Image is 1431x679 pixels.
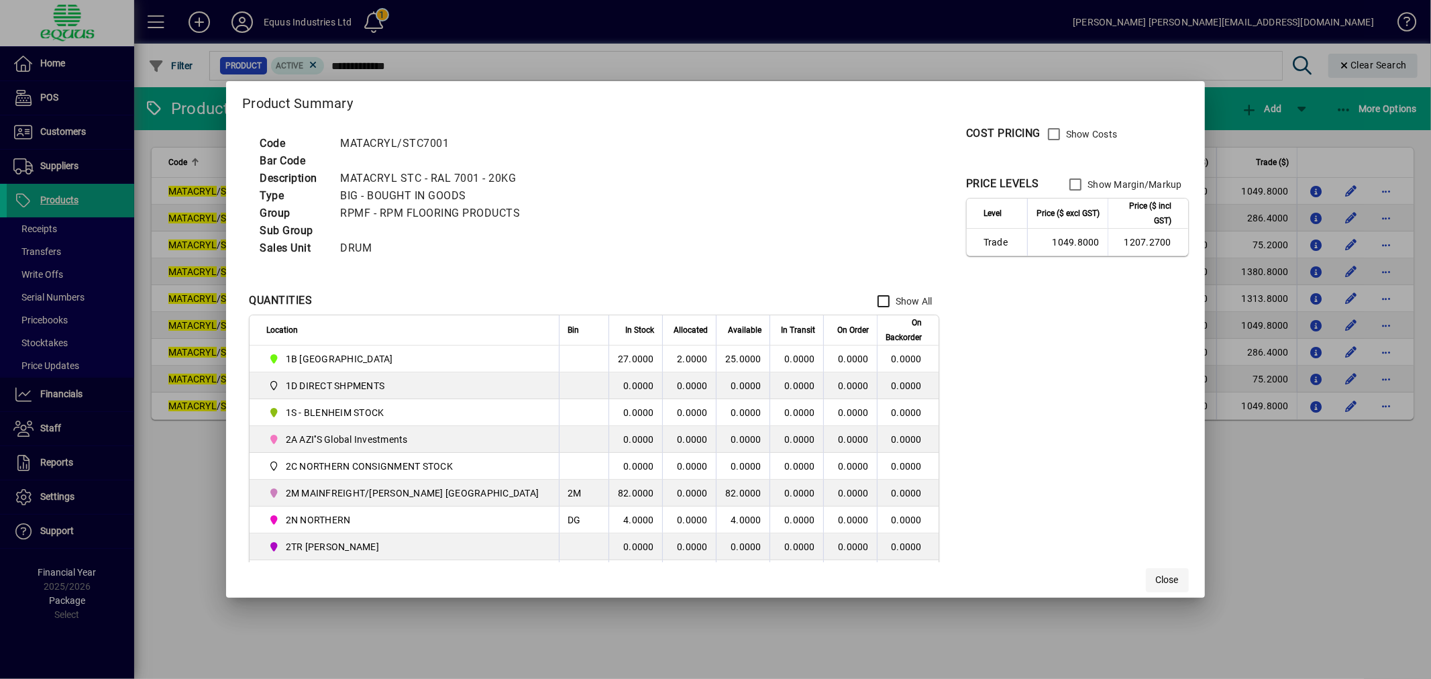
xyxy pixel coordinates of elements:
td: 2M [559,480,608,507]
span: 1S - BLENHEIM STOCK [286,406,384,419]
h2: Product Summary [226,81,1205,120]
span: 2A AZI''S Global Investments [286,433,408,446]
td: 82.0000 [716,480,770,507]
td: Sub Group [253,222,333,240]
span: 1D DIRECT SHPMENTS [286,379,385,393]
label: Show All [893,295,933,308]
span: 0.0000 [784,380,815,391]
td: 82.0000 [608,480,662,507]
span: 2N NORTHERN [286,513,351,527]
td: 0.0000 [608,426,662,453]
span: Location [266,323,298,337]
td: 0.0000 [608,453,662,480]
label: Show Costs [1063,127,1118,141]
div: PRICE LEVELS [966,176,1039,192]
td: 0.0000 [662,453,716,480]
td: 27.0000 [608,346,662,372]
td: 0.0000 [716,426,770,453]
span: On Backorder [886,315,922,345]
button: Close [1146,568,1189,592]
td: 0.0000 [662,372,716,399]
span: Price ($ incl GST) [1116,199,1171,228]
td: DRUM [333,240,536,257]
td: 1207.2700 [1108,229,1188,256]
td: BIG - BOUGHT IN GOODS [333,187,536,205]
td: MATACRYL STC - RAL 7001 - 20KG [333,170,536,187]
span: 0.0000 [784,541,815,552]
span: 2N NORTHERN [266,512,544,528]
td: 4.0000 [608,507,662,533]
td: 0.0000 [877,507,939,533]
td: 0.0000 [877,560,939,587]
span: 0.0000 [838,515,869,525]
span: 2TR TOM RYAN CARTAGE [266,539,544,555]
td: 0.0000 [608,560,662,587]
td: Sales Unit [253,240,333,257]
span: 0.0000 [838,380,869,391]
span: 0.0000 [838,407,869,418]
span: 0.0000 [784,407,815,418]
div: COST PRICING [966,125,1041,142]
label: Show Margin/Markup [1085,178,1182,191]
td: 0.0000 [716,533,770,560]
td: OFFICE [559,560,608,587]
td: 0.0000 [662,533,716,560]
span: 0.0000 [838,434,869,445]
td: Code [253,135,333,152]
span: 0.0000 [784,515,815,525]
span: 0.0000 [784,488,815,499]
span: Allocated [674,323,708,337]
span: 0.0000 [784,354,815,364]
td: 0.0000 [716,399,770,426]
span: On Order [837,323,869,337]
span: 1B [GEOGRAPHIC_DATA] [286,352,393,366]
span: 2M MAINFREIGHT/OWENS AUCKLAND [266,485,544,501]
td: 0.0000 [608,533,662,560]
td: MATACRYL/STC7001 [333,135,536,152]
span: 2A AZI''S Global Investments [266,431,544,448]
td: Group [253,205,333,222]
td: 0.0000 [877,480,939,507]
span: Level [984,206,1002,221]
span: 0.0000 [784,434,815,445]
span: Bin [568,323,579,337]
td: 0.0000 [716,453,770,480]
span: In Transit [781,323,815,337]
td: Type [253,187,333,205]
td: 0.0000 [662,399,716,426]
span: Close [1156,573,1179,587]
span: Trade [984,236,1019,249]
span: 2M MAINFREIGHT/[PERSON_NAME] [GEOGRAPHIC_DATA] [286,486,539,500]
td: Description [253,170,333,187]
span: 2C NORTHERN CONSIGNMENT STOCK [286,460,453,473]
td: 0.0000 [877,346,939,372]
span: 0.0000 [838,488,869,499]
td: 4.0000 [716,507,770,533]
td: 1049.8000 [1027,229,1108,256]
td: 0.0000 [662,480,716,507]
span: 1B BLENHEIM [266,351,544,367]
span: 2C NORTHERN CONSIGNMENT STOCK [266,458,544,474]
td: 0.0000 [608,399,662,426]
td: 0.0000 [716,372,770,399]
span: Price ($ excl GST) [1037,206,1100,221]
td: 0.0000 [662,426,716,453]
span: 1D DIRECT SHPMENTS [266,378,544,394]
td: 0.0000 [877,453,939,480]
td: RPMF - RPM FLOORING PRODUCTS [333,205,536,222]
span: 0.0000 [784,461,815,472]
span: Available [728,323,761,337]
span: 0.0000 [838,541,869,552]
td: 2.0000 [662,346,716,372]
span: 2TR [PERSON_NAME] [286,540,379,554]
span: 1S - BLENHEIM STOCK [266,405,544,421]
div: QUANTITIES [249,293,312,309]
td: 0.0000 [877,372,939,399]
td: DG [559,507,608,533]
td: 0.0000 [877,533,939,560]
td: 0.0000 [662,507,716,533]
td: 25.0000 [716,346,770,372]
span: 0.0000 [838,354,869,364]
span: 0.0000 [838,461,869,472]
td: 0.0000 [608,372,662,399]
